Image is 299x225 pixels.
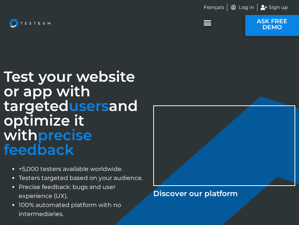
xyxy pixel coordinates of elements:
p: Discover our platform [153,188,295,199]
span: users [69,97,109,115]
li: Testers targeted based on your audience. [19,174,146,183]
a: Sign up [261,4,288,11]
li: Precise feedback: bugs and user experience (UX). [19,183,146,201]
span: ASK FREE DEMO [256,18,288,30]
img: Testeum Logo - Application crowdtesting platform [4,13,56,33]
span: Sign up [267,4,288,11]
a: Français [204,4,224,11]
li: 100% automated platform with no intermediaries. [19,201,146,219]
a: Log in [230,4,254,11]
font: precise feedback [4,126,92,159]
div: Menu Toggle [201,16,214,28]
li: +5,000 testers available worldwide. [19,165,146,174]
h3: Test your website or app with targeted and optimize it with [4,69,146,157]
a: ASK FREE DEMO [245,13,299,36]
span: Log in [237,4,254,11]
